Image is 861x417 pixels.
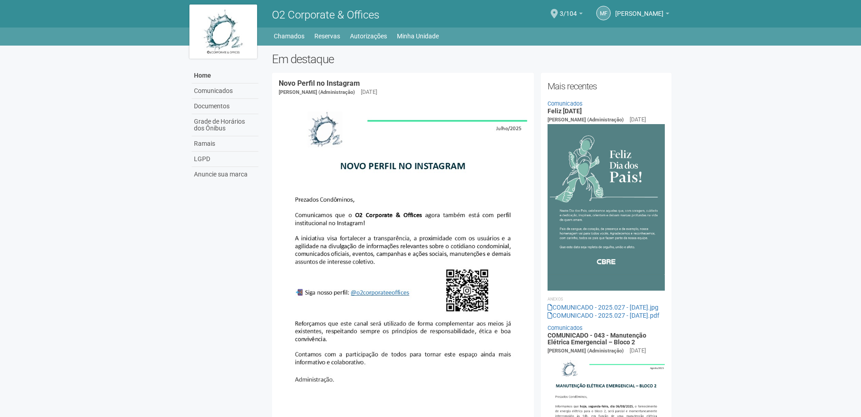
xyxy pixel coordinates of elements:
a: Home [192,68,258,83]
h2: Mais recentes [548,79,665,93]
img: COMUNICADO%20-%202025.027%20-%20Dia%20dos%20Pais.jpg [548,124,665,291]
div: [DATE] [361,88,377,96]
a: Reservas [314,30,340,42]
a: Comunicados [548,100,583,107]
a: Anuncie sua marca [192,167,258,182]
a: Comunicados [548,324,583,331]
a: COMUNICADO - 043 - Manutenção Elétrica Emergencial – Bloco 2 [548,332,646,346]
span: [PERSON_NAME] (Administração) [548,117,624,123]
a: Documentos [192,99,258,114]
h2: Em destaque [272,52,672,66]
a: Autorizações [350,30,387,42]
span: [PERSON_NAME] (Administração) [548,348,624,354]
span: 3/104 [560,1,577,17]
span: O2 Corporate & Offices [272,9,379,21]
li: Anexos [548,295,665,303]
a: Chamados [274,30,304,42]
a: MF [596,6,611,20]
a: [PERSON_NAME] [615,11,669,19]
a: Minha Unidade [397,30,439,42]
a: Comunicados [192,83,258,99]
a: 3/104 [560,11,583,19]
div: [DATE] [630,347,646,355]
a: Novo Perfil no Instagram [279,79,360,88]
a: Grade de Horários dos Ônibus [192,114,258,136]
a: Feliz [DATE] [548,107,582,115]
img: logo.jpg [189,5,257,59]
a: COMUNICADO - 2025.027 - [DATE].pdf [548,312,659,319]
a: COMUNICADO - 2025.027 - [DATE].jpg [548,304,658,311]
a: Ramais [192,136,258,152]
span: [PERSON_NAME] (Administração) [279,89,355,95]
div: [DATE] [630,116,646,124]
span: Márcia Ferraz [615,1,663,17]
a: LGPD [192,152,258,167]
